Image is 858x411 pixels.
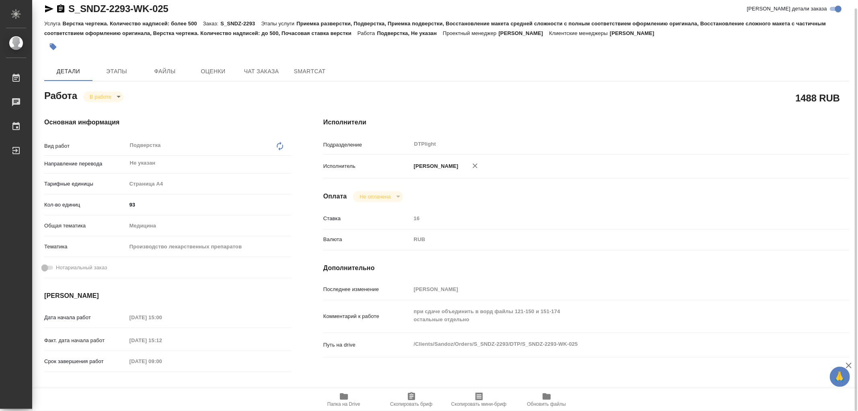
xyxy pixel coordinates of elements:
[323,141,411,149] p: Подразделение
[97,66,136,76] span: Этапы
[220,21,261,27] p: S_SNDZ-2293
[44,38,62,56] button: Добавить тэг
[44,291,291,301] h4: [PERSON_NAME]
[498,30,549,36] p: [PERSON_NAME]
[44,88,77,102] h2: Работа
[83,91,123,102] div: В работе
[610,30,660,36] p: [PERSON_NAME]
[261,21,296,27] p: Этапы услуги
[44,357,127,366] p: Срок завершения работ
[127,177,291,191] div: Страница А4
[353,191,403,202] div: В работе
[56,4,66,14] button: Скопировать ссылку
[127,335,197,346] input: Пустое поле
[127,386,197,398] input: Пустое поле
[358,30,377,36] p: Работа
[44,180,127,188] p: Тарифные единицы
[44,314,127,322] p: Дата начала работ
[830,367,850,387] button: 🙏
[323,215,411,223] p: Ставка
[513,388,580,411] button: Обновить файлы
[411,233,805,246] div: RUB
[242,66,281,76] span: Чат заказа
[357,193,393,200] button: Не оплачена
[127,312,197,323] input: Пустое поле
[62,21,203,27] p: Верстка чертежа. Количество надписей: более 500
[411,213,805,224] input: Пустое поле
[443,30,498,36] p: Проектный менеджер
[378,388,445,411] button: Скопировать бриф
[323,192,347,201] h4: Оплата
[527,401,566,407] span: Обновить файлы
[44,142,127,150] p: Вид работ
[194,66,233,76] span: Оценки
[390,401,432,407] span: Скопировать бриф
[323,285,411,293] p: Последнее изменение
[377,30,443,36] p: Подверстка, Не указан
[127,199,291,211] input: ✎ Введи что-нибудь
[833,368,847,385] span: 🙏
[549,30,610,36] p: Клиентские менеджеры
[411,283,805,295] input: Пустое поле
[323,263,849,273] h4: Дополнительно
[411,337,805,351] textarea: /Clients/Sandoz/Orders/S_SNDZ-2293/DTP/S_SNDZ-2293-WK-025
[127,219,291,233] div: Медицина
[44,243,127,251] p: Тематика
[323,312,411,320] p: Комментарий к работе
[44,201,127,209] p: Кол-во единиц
[44,4,54,14] button: Скопировать ссылку для ЯМессенджера
[49,66,88,76] span: Детали
[44,118,291,127] h4: Основная информация
[146,66,184,76] span: Файлы
[203,21,220,27] p: Заказ:
[323,118,849,127] h4: Исполнители
[451,401,506,407] span: Скопировать мини-бриф
[323,341,411,349] p: Путь на drive
[290,66,329,76] span: SmartCat
[411,162,459,170] p: [PERSON_NAME]
[56,264,107,272] span: Нотариальный заказ
[87,93,114,100] button: В работе
[44,222,127,230] p: Общая тематика
[44,160,127,168] p: Направление перевода
[310,388,378,411] button: Папка на Drive
[44,337,127,345] p: Факт. дата начала работ
[127,355,197,367] input: Пустое поле
[68,3,168,14] a: S_SNDZ-2293-WK-025
[44,21,62,27] p: Услуга
[127,240,291,254] div: Производство лекарственных препаратов
[327,401,360,407] span: Папка на Drive
[747,5,827,13] span: [PERSON_NAME] детали заказа
[44,21,826,36] p: Приемка разверстки, Подверстка, Приемка подверстки, Восстановление макета средней сложности с пол...
[796,91,840,105] h2: 1488 RUB
[466,157,484,175] button: Удалить исполнителя
[411,305,805,326] textarea: при сдаче объединить в ворд файлы 121-150 и 151-174 остальные отдельно
[445,388,513,411] button: Скопировать мини-бриф
[323,235,411,244] p: Валюта
[323,162,411,170] p: Исполнитель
